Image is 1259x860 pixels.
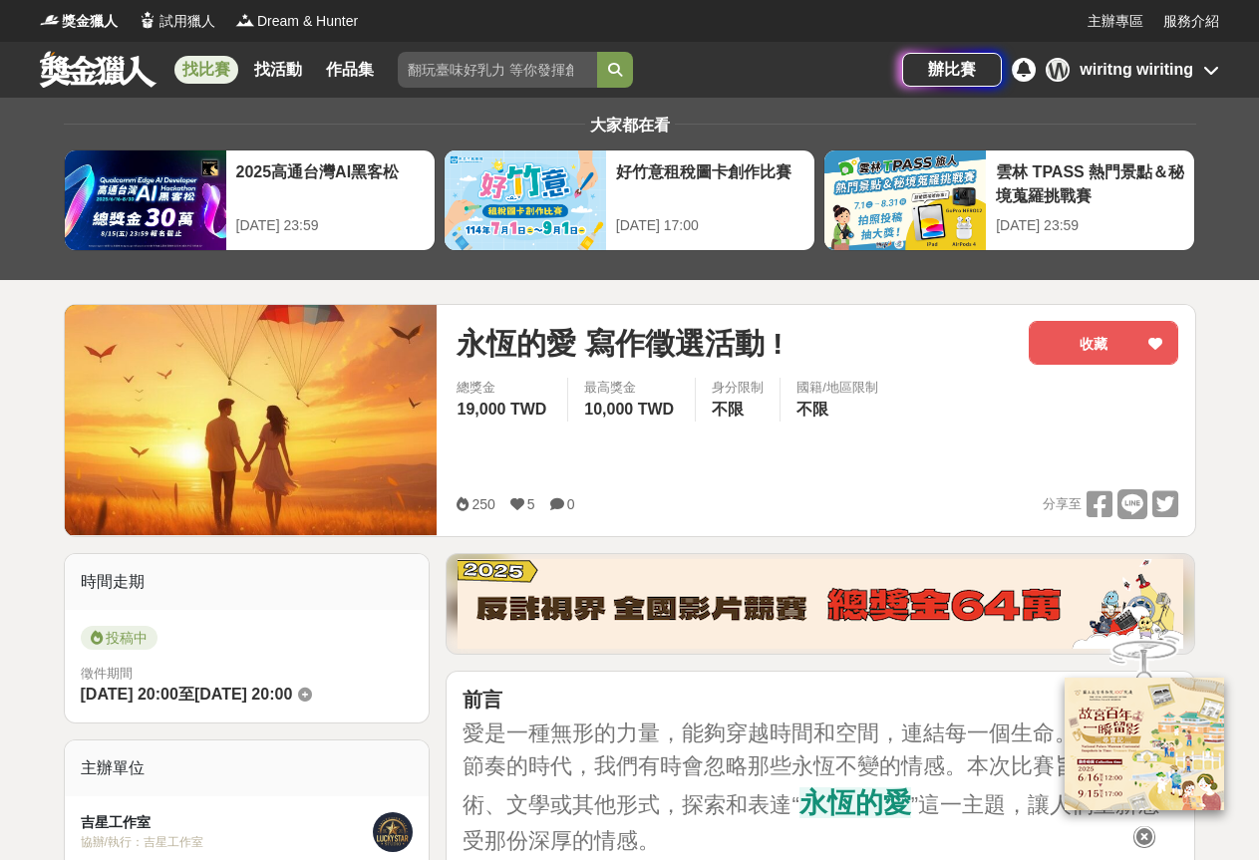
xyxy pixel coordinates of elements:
[398,52,597,88] input: 翻玩臺味好乳力 等你發揮創意！
[996,160,1184,205] div: 雲林 TPASS 熱門景點＆秘境蒐羅挑戰賽
[1029,321,1178,365] button: 收藏
[463,792,1159,853] span: ”這一主題，讓人們重新感受那份深厚的情感。
[65,554,430,610] div: 時間走期
[257,11,358,32] span: Dream & Hunter
[1163,11,1219,32] a: 服務介紹
[902,53,1002,87] a: 辦比賽
[1080,58,1193,82] div: wiritng wiriting
[81,686,178,703] span: [DATE] 20:00
[712,401,744,418] span: 不限
[796,378,878,398] div: 國籍/地區限制
[65,740,430,796] div: 主辦單位
[584,378,679,398] span: 最高獎金
[584,401,674,418] span: 10,000 TWD
[457,378,551,398] span: 總獎金
[235,11,358,32] a: LogoDream & Hunter
[81,833,374,851] div: 協辦/執行： 吉星工作室
[616,215,804,236] div: [DATE] 17:00
[81,812,374,833] div: 吉星工作室
[40,11,118,32] a: Logo獎金獵人
[444,149,815,251] a: 好竹意租稅圖卡創作比賽[DATE] 17:00
[585,117,675,134] span: 大家都在看
[458,559,1183,649] img: 760c60fc-bf85-49b1-bfa1-830764fee2cd.png
[194,686,292,703] span: [DATE] 20:00
[159,11,215,32] span: 試用獵人
[527,496,535,512] span: 5
[463,689,502,711] strong: 前言
[1043,489,1082,519] span: 分享至
[823,149,1195,251] a: 雲林 TPASS 熱門景點＆秘境蒐羅挑戰賽[DATE] 23:59
[996,215,1184,236] div: [DATE] 23:59
[236,215,425,236] div: [DATE] 23:59
[472,496,494,512] span: 250
[235,10,255,30] img: Logo
[138,11,215,32] a: Logo試用獵人
[616,160,804,205] div: 好竹意租稅圖卡創作比賽
[712,378,764,398] div: 身分限制
[246,56,310,84] a: 找活動
[178,686,194,703] span: 至
[174,56,238,84] a: 找比賽
[463,720,1164,817] span: 愛是一種無形的力量，能夠穿越時間和空間，連結每一個生命。在這個快節奏的時代，我們有時會忽略那些永恆不變的情感。本次比賽旨在透過藝術、文學或其他形式，探索和表達“
[62,11,118,32] span: 獎金獵人
[138,10,157,30] img: Logo
[796,401,828,418] span: 不限
[64,149,436,251] a: 2025高通台灣AI黑客松[DATE] 23:59
[65,305,438,535] img: Cover Image
[457,401,546,418] span: 19,000 TWD
[1046,58,1070,82] div: W
[81,666,133,681] span: 徵件期間
[40,10,60,30] img: Logo
[567,496,575,512] span: 0
[318,56,382,84] a: 作品集
[236,160,425,205] div: 2025高通台灣AI黑客松
[799,787,911,818] strong: 永恆的愛
[1065,678,1224,810] img: 968ab78a-c8e5-4181-8f9d-94c24feca916.png
[457,321,783,366] span: 永恆的愛 寫作徵選活動 !
[1088,11,1143,32] a: 主辦專區
[81,626,157,650] span: 投稿中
